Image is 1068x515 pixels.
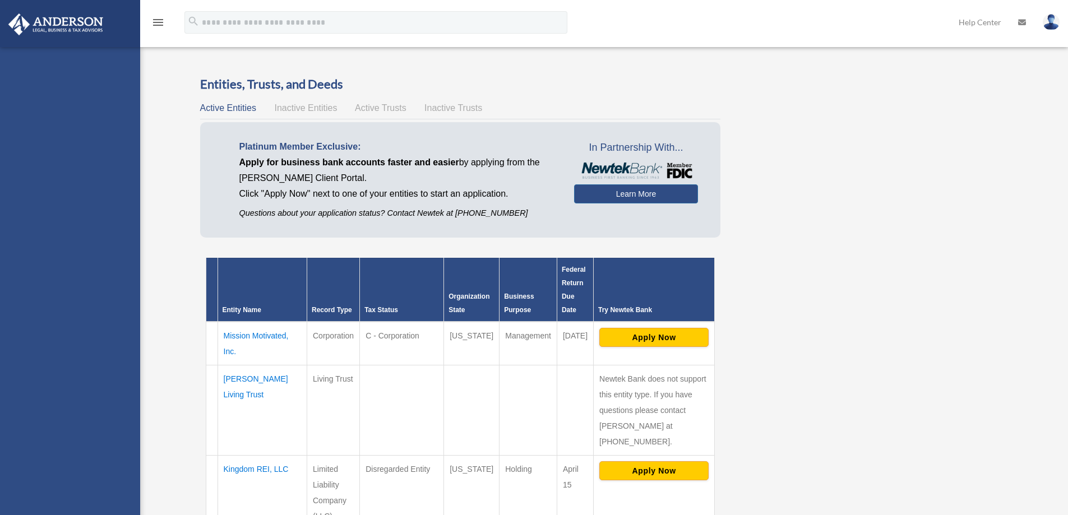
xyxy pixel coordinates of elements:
img: User Pic [1043,14,1060,30]
th: Record Type [307,258,360,322]
span: In Partnership With... [574,139,698,157]
th: Entity Name [218,258,307,322]
img: NewtekBankLogoSM.png [580,163,692,179]
div: Try Newtek Bank [598,303,710,317]
i: menu [151,16,165,29]
td: [PERSON_NAME] Living Trust [218,365,307,455]
td: C - Corporation [360,322,444,365]
h3: Entities, Trusts, and Deeds [200,76,721,93]
span: Active Trusts [355,103,406,113]
p: Platinum Member Exclusive: [239,139,557,155]
td: Management [500,322,557,365]
p: by applying from the [PERSON_NAME] Client Portal. [239,155,557,186]
span: Active Entities [200,103,256,113]
span: Inactive Trusts [424,103,482,113]
button: Apply Now [599,328,709,347]
th: Tax Status [360,258,444,322]
a: menu [151,20,165,29]
td: Mission Motivated, Inc. [218,322,307,365]
th: Business Purpose [500,258,557,322]
i: search [187,15,200,27]
th: Federal Return Due Date [557,258,593,322]
span: Inactive Entities [274,103,337,113]
td: Living Trust [307,365,360,455]
p: Click "Apply Now" next to one of your entities to start an application. [239,186,557,202]
td: Newtek Bank does not support this entity type. If you have questions please contact [PERSON_NAME]... [594,365,715,455]
td: [DATE] [557,322,593,365]
button: Apply Now [599,461,709,480]
img: Anderson Advisors Platinum Portal [5,13,107,35]
td: [US_STATE] [444,322,500,365]
th: Organization State [444,258,500,322]
span: Apply for business bank accounts faster and easier [239,157,459,167]
a: Learn More [574,184,698,203]
p: Questions about your application status? Contact Newtek at [PHONE_NUMBER] [239,206,557,220]
td: Corporation [307,322,360,365]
